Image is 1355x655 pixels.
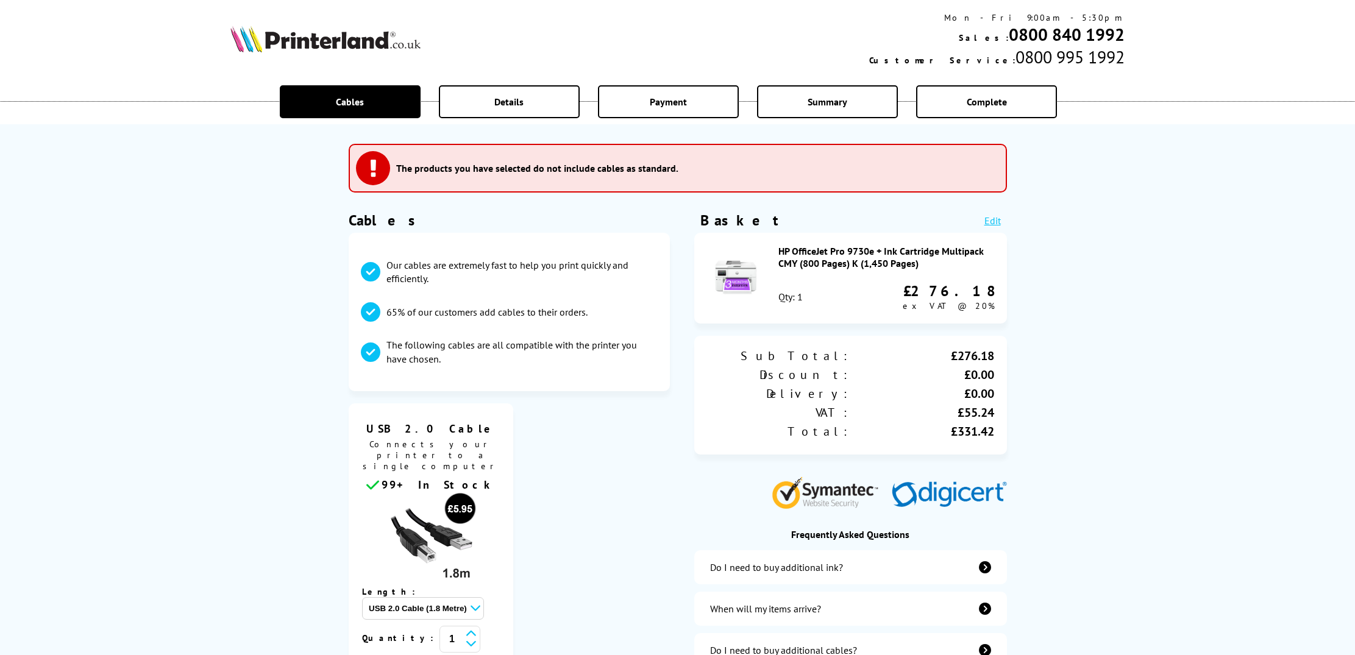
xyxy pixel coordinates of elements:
[850,367,994,383] div: £0.00
[706,348,850,364] div: Sub Total:
[869,12,1125,23] div: Mon - Fri 9:00am - 5:30pm
[386,305,588,319] p: 65% of our customers add cables to their orders.
[869,55,1015,66] span: Customer Service:
[850,405,994,420] div: £55.24
[349,211,670,230] h1: Cables
[959,32,1009,43] span: Sales:
[694,592,1006,626] a: items-arrive
[850,386,994,402] div: £0.00
[700,211,780,230] div: Basket
[850,348,994,364] div: £276.18
[903,300,995,311] span: ex VAT @ 20%
[710,603,821,615] div: When will my items arrive?
[1015,46,1125,68] span: 0800 995 1992
[706,367,850,383] div: Discount:
[355,436,507,478] span: Connects your printer to a single computer
[706,423,850,439] div: Total:
[396,162,678,174] h3: The products you have selected do not include cables as standard.
[230,26,421,52] img: Printerland Logo
[358,422,504,436] span: USB 2.0 Cable
[850,423,994,439] div: £331.42
[984,214,1001,227] a: Edit
[385,492,477,584] img: usb cable
[336,96,364,108] span: Cables
[694,550,1006,584] a: additional-ink
[650,96,687,108] span: Payment
[362,586,427,597] span: Length:
[714,256,757,299] img: HP OfficeJet Pro 9730e + Ink Cartridge Multipack CMY (800 Pages) K (1,450 Pages)
[706,386,850,402] div: Delivery:
[778,245,994,269] div: HP OfficeJet Pro 9730e + Ink Cartridge Multipack CMY (800 Pages) K (1,450 Pages)
[706,405,850,420] div: VAT:
[892,481,1007,509] img: Digicert
[362,632,439,643] span: Quantity:
[778,291,803,303] div: Qty: 1
[494,96,524,108] span: Details
[386,258,658,286] p: Our cables are extremely fast to help you print quickly and efficiently.
[694,528,1006,540] div: Frequently Asked Questions
[808,96,847,108] span: Summary
[967,96,1007,108] span: Complete
[382,478,495,492] span: 99+ In Stock
[772,474,887,509] img: Symantec Website Security
[903,281,995,300] div: £276.18
[710,561,843,573] div: Do I need to buy additional ink?
[386,338,658,366] p: The following cables are all compatible with the printer you have chosen.
[1009,23,1125,46] a: 0800 840 1992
